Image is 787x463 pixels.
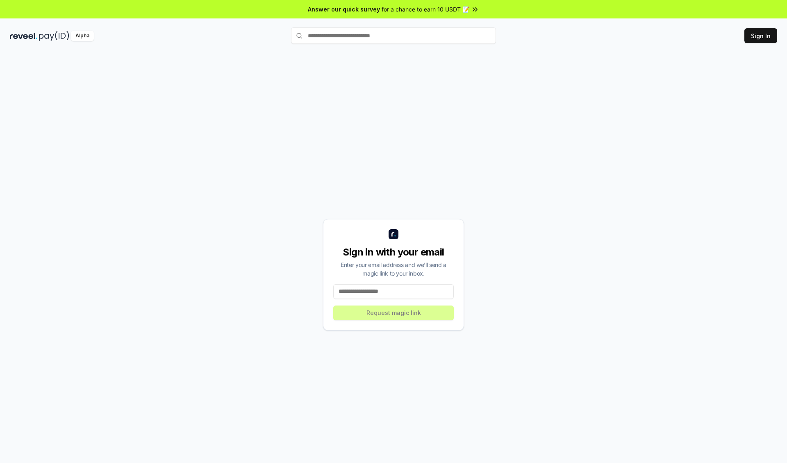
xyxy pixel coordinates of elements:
button: Sign In [744,28,777,43]
div: Sign in with your email [333,246,454,259]
img: logo_small [389,229,398,239]
div: Alpha [71,31,94,41]
img: pay_id [39,31,69,41]
div: Enter your email address and we’ll send a magic link to your inbox. [333,260,454,278]
span: Answer our quick survey [308,5,380,14]
span: for a chance to earn 10 USDT 📝 [382,5,469,14]
img: reveel_dark [10,31,37,41]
